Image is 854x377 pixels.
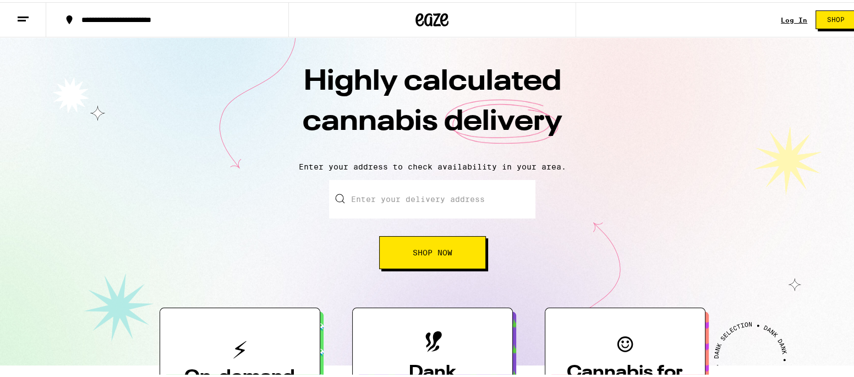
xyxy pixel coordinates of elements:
[7,8,79,17] span: Hi. Need any help?
[413,247,452,254] span: Shop Now
[379,234,486,267] button: Shop Now
[827,14,845,21] span: Shop
[11,160,853,169] p: Enter your address to check availability in your area.
[240,60,625,151] h1: Highly calculated cannabis delivery
[329,178,535,216] input: Enter your delivery address
[781,14,807,21] a: Log In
